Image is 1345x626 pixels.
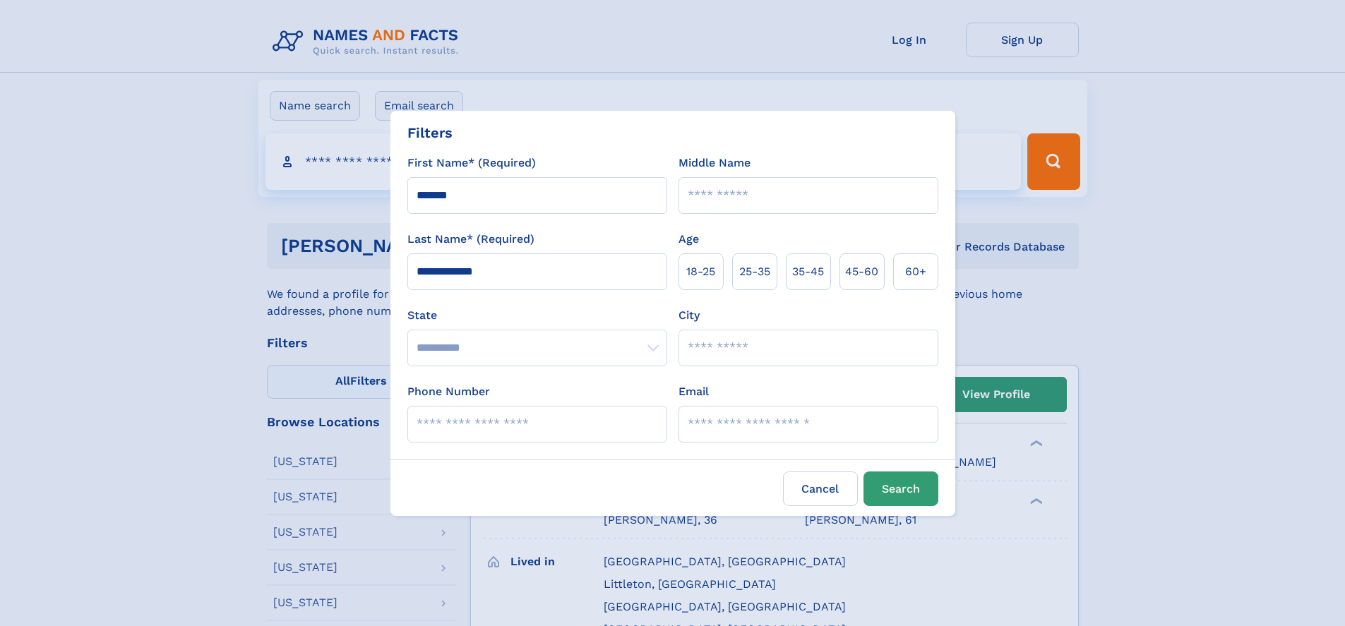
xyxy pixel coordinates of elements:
[407,155,536,171] label: First Name* (Required)
[679,231,699,248] label: Age
[739,263,770,280] span: 25‑35
[407,122,453,143] div: Filters
[407,307,667,324] label: State
[792,263,824,280] span: 35‑45
[686,263,715,280] span: 18‑25
[783,471,858,506] label: Cancel
[679,383,709,400] label: Email
[407,383,490,400] label: Phone Number
[905,263,926,280] span: 60+
[863,471,938,506] button: Search
[679,307,700,324] label: City
[407,231,534,248] label: Last Name* (Required)
[679,155,751,171] label: Middle Name
[845,263,878,280] span: 45‑60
